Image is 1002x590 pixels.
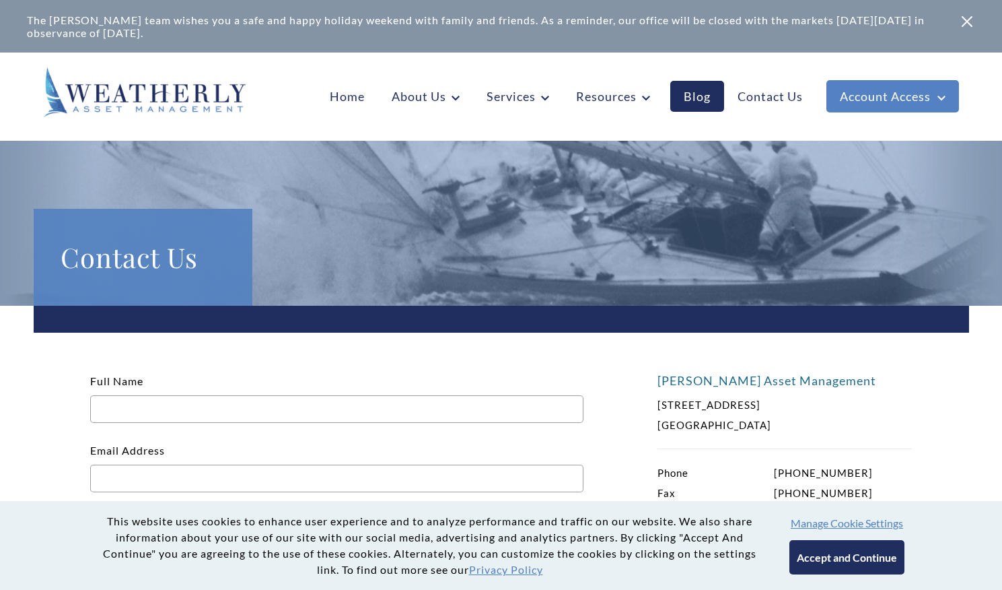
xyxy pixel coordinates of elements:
[90,465,583,492] input: Email Address
[670,81,724,112] a: Blog
[724,81,816,112] a: Contact Us
[27,13,959,39] div: The [PERSON_NAME] team wishes you a safe and happy holiday weekend with family and friends. As a ...
[90,395,583,423] input: Full Name
[826,80,959,112] a: Account Access
[90,374,583,416] label: Full Name
[98,513,762,578] p: This website uses cookies to enhance user experience and to analyze performance and traffic on ou...
[657,463,688,483] span: Phone
[469,563,543,576] a: Privacy Policy
[657,483,676,503] span: Fax
[473,81,563,112] a: Services
[378,81,473,112] a: About Us
[657,483,873,503] p: [PHONE_NUMBER]
[316,81,378,112] a: Home
[44,67,246,117] img: Weatherly
[90,444,583,485] label: Email Address
[657,463,873,483] p: [PHONE_NUMBER]
[789,540,904,575] button: Accept and Continue
[563,81,664,112] a: Resources
[657,395,873,435] p: [STREET_ADDRESS] [GEOGRAPHIC_DATA]
[657,373,912,388] h4: [PERSON_NAME] Asset Management
[791,517,903,529] button: Manage Cookie Settings
[61,236,225,279] h1: Contact Us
